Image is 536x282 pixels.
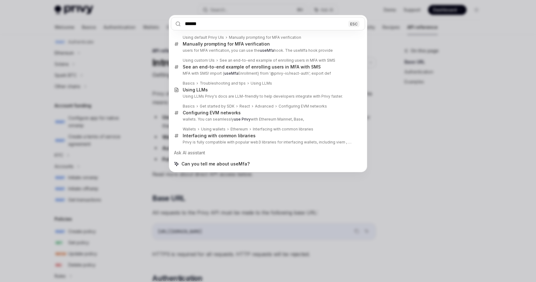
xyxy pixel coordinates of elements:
[183,41,270,47] div: Manually prompting for MFA verification
[181,161,250,167] span: Can you tell me about useMfa?
[183,104,195,109] div: Basics
[260,48,274,53] b: useMfa
[183,64,321,70] div: See an end-to-end example of enrolling users in MFA with SMS
[200,104,234,109] div: Get started by SDK
[183,87,208,93] div: Using LLMs
[183,94,352,99] p: Using LLMs Privy's docs are LLM-friendly to help developers integrate with Privy faster.
[239,104,250,109] div: React
[230,127,248,132] div: Ethereum
[348,20,360,27] div: ESC
[183,48,352,53] p: users for MFA verification, you can use the hook. The useMfa hook provide
[200,81,246,86] div: Troubleshooting and tips
[183,110,241,116] div: Configuring EVM networks
[183,58,215,63] div: Using custom UIs
[183,35,224,40] div: Using default Privy UIs
[183,81,195,86] div: Basics
[234,117,251,121] b: use Privy
[183,117,352,122] p: wallets. You can seamlessly with Ethereum Mainnet, Base,
[183,71,352,76] p: MFA with SMS! import { Enrollment} from '@privy-io/react-auth'; export def
[251,81,272,86] div: Using LLMs
[220,58,335,63] div: See an end-to-end example of enrolling users in MFA with SMS
[183,127,196,132] div: Wallets
[183,133,256,139] div: Interfacing with common libraries
[255,104,274,109] div: Advanced
[279,104,327,109] div: Configuring EVM networks
[201,127,226,132] div: Using wallets
[253,127,313,132] div: Interfacing with common libraries
[171,147,365,158] div: Ask AI assistant
[229,35,301,40] div: Manually prompting for MFA verification
[224,71,238,76] b: useMfa
[183,140,352,145] p: Privy is fully compatible with popular web3 libraries for interfacing wallets, including viem , wagm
